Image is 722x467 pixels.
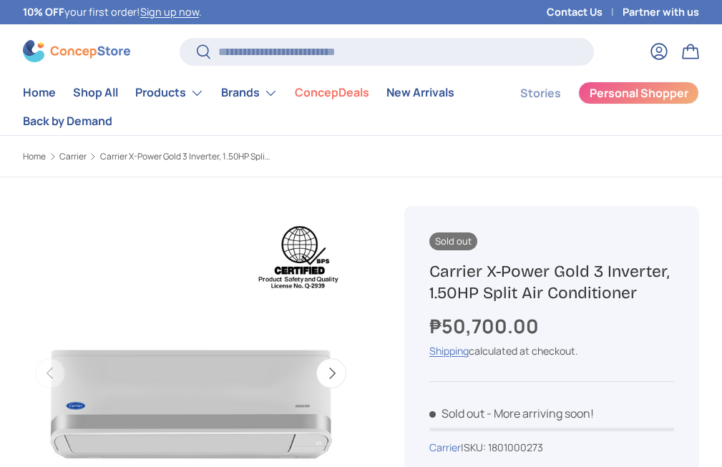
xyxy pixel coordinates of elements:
a: Shipping [429,344,469,358]
a: Shop All [73,79,118,107]
nav: Secondary [486,79,699,135]
p: your first order! . [23,4,202,20]
summary: Brands [213,79,286,107]
span: Sold out [429,232,477,250]
a: Home [23,152,46,161]
span: Sold out [429,405,484,421]
nav: Breadcrumbs [23,150,381,163]
a: Products [135,79,204,107]
a: Sign up now [140,5,199,19]
p: - More arriving soon! [487,405,594,421]
a: New Arrivals [386,79,454,107]
summary: Products [127,79,213,107]
span: 1801000273 [488,441,543,454]
span: | [461,441,543,454]
a: Carrier [429,441,461,454]
strong: 10% OFF [23,5,64,19]
span: SKU: [464,441,486,454]
a: Partner with us [623,4,699,20]
a: Carrier [59,152,87,161]
a: ConcepDeals [295,79,369,107]
img: ConcepStore [23,40,130,62]
div: calculated at checkout. [429,343,674,358]
span: Personal Shopper [590,87,688,99]
nav: Primary [23,79,486,135]
a: Carrier X-Power Gold 3 Inverter, 1.50HP Split Air Conditioner [100,152,272,161]
a: Back by Demand [23,107,112,135]
strong: ₱50,700.00 [429,313,542,339]
a: Personal Shopper [578,82,699,104]
a: Stories [520,79,561,107]
h1: Carrier X-Power Gold 3 Inverter, 1.50HP Split Air Conditioner [429,261,674,303]
a: Brands [221,79,278,107]
a: Home [23,79,56,107]
a: Contact Us [547,4,623,20]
